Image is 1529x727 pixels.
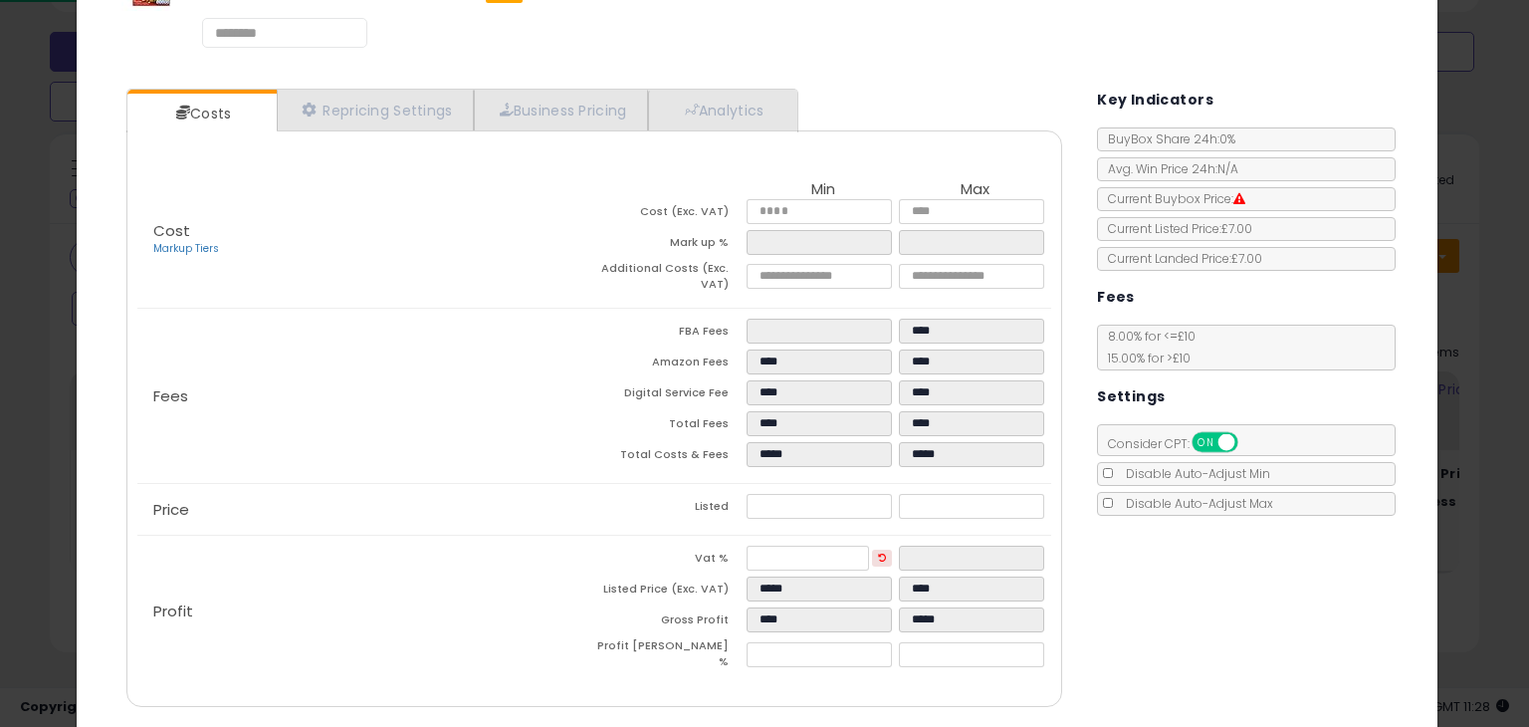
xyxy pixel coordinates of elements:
td: Vat % [594,546,747,577]
span: Consider CPT: [1098,435,1264,452]
h5: Settings [1097,384,1165,409]
td: Listed Price (Exc. VAT) [594,577,747,607]
span: 8.00 % for <= £10 [1098,328,1196,366]
p: Profit [137,604,594,619]
th: Min [747,181,899,199]
td: Cost (Exc. VAT) [594,199,747,230]
a: Markup Tiers [153,241,219,256]
span: Current Buybox Price: [1098,190,1245,207]
span: OFF [1235,434,1267,451]
span: Disable Auto-Adjust Min [1116,465,1270,482]
span: Avg. Win Price 24h: N/A [1098,160,1238,177]
p: Price [137,502,594,518]
h5: Key Indicators [1097,88,1213,113]
span: Current Listed Price: £7.00 [1098,220,1252,237]
span: Disable Auto-Adjust Max [1116,495,1273,512]
span: Current Landed Price: £7.00 [1098,250,1262,267]
h5: Fees [1097,285,1135,310]
td: Gross Profit [594,607,747,638]
td: FBA Fees [594,319,747,350]
td: Amazon Fees [594,350,747,380]
a: Repricing Settings [277,90,474,130]
td: Mark up % [594,230,747,261]
td: Total Costs & Fees [594,442,747,473]
span: BuyBox Share 24h: 0% [1098,130,1235,147]
td: Additional Costs (Exc. VAT) [594,261,747,298]
td: Total Fees [594,411,747,442]
a: Costs [127,94,275,133]
td: Digital Service Fee [594,380,747,411]
p: Cost [137,223,594,257]
i: Suppressed Buy Box [1233,193,1245,205]
p: Fees [137,388,594,404]
a: Analytics [648,90,795,130]
th: Max [899,181,1051,199]
td: Profit [PERSON_NAME] % [594,638,747,675]
span: ON [1194,434,1218,451]
a: Business Pricing [474,90,648,130]
td: Listed [594,494,747,525]
span: 15.00 % for > £10 [1098,350,1191,366]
